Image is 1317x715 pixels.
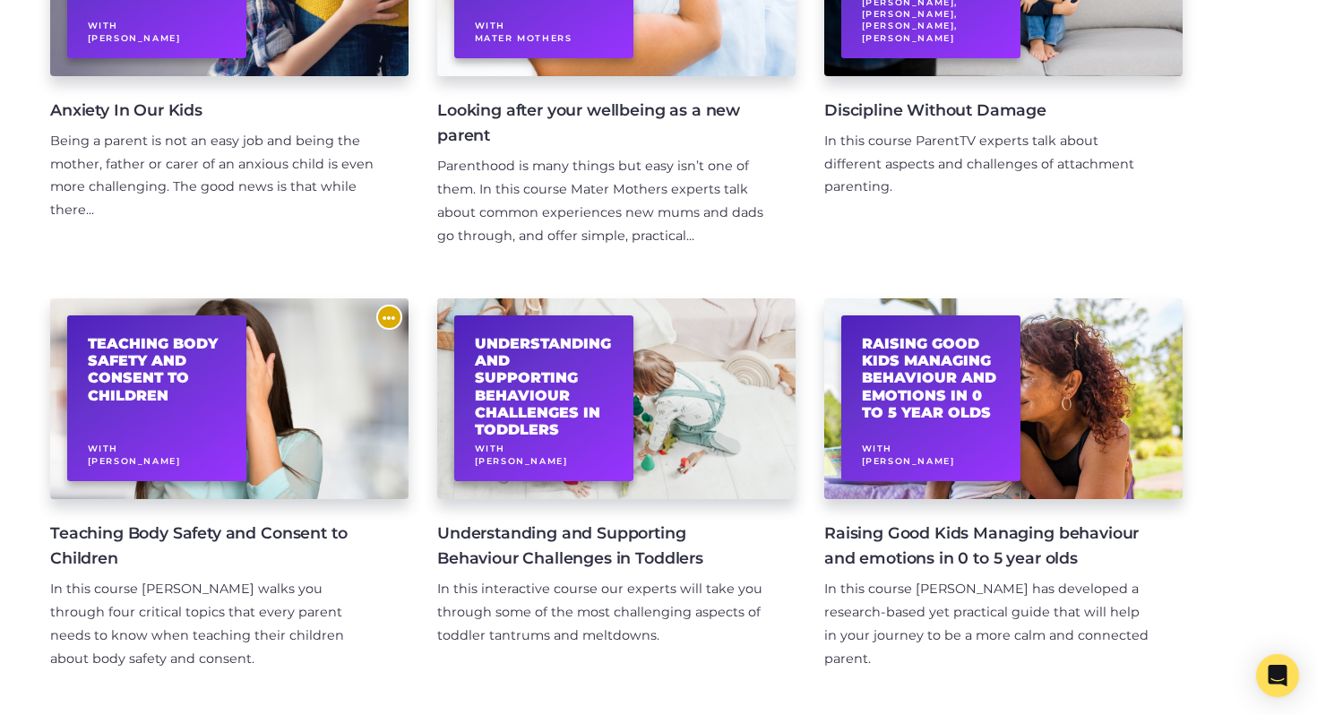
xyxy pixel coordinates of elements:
[50,578,380,671] div: In this course [PERSON_NAME] walks you through four critical topics that every parent needs to kn...
[475,33,572,43] span: Mater Mothers
[475,456,568,466] span: [PERSON_NAME]
[475,444,505,453] span: With
[824,98,1154,123] h4: Discipline Without Damage
[437,521,767,571] h4: Understanding and Supporting Behaviour Challenges in Toddlers
[437,578,767,648] div: In this interactive course our experts will take you through some of the most challenging aspects...
[437,155,767,248] div: Parenthood is many things but easy isn’t one of them. In this course Mater Mothers experts talk a...
[88,335,227,404] h2: Teaching Body Safety and Consent to Children
[88,456,181,466] span: [PERSON_NAME]
[437,98,767,148] h4: Looking after your wellbeing as a new parent
[475,335,614,438] h2: Understanding and Supporting Behaviour Challenges in Toddlers
[862,444,892,453] span: With
[50,130,380,223] div: Being a parent is not an easy job and being the mother, father or carer of an anxious child is ev...
[1256,654,1299,697] div: Open Intercom Messenger
[475,21,505,30] span: With
[862,335,1001,421] h2: Raising Good Kids Managing behaviour and emotions in 0 to 5 year olds
[50,521,380,571] h4: Teaching Body Safety and Consent to Children
[88,33,181,43] span: [PERSON_NAME]
[50,98,380,123] h4: Anxiety In Our Kids
[862,456,955,466] span: [PERSON_NAME]
[88,21,118,30] span: With
[88,444,118,453] span: With
[824,521,1154,571] h4: Raising Good Kids Managing behaviour and emotions in 0 to 5 year olds
[824,578,1154,671] div: In this course [PERSON_NAME] has developed a research-based yet practical guide that will help in...
[824,130,1154,200] div: In this course ParentTV experts talk about different aspects and challenges of attachment parenting.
